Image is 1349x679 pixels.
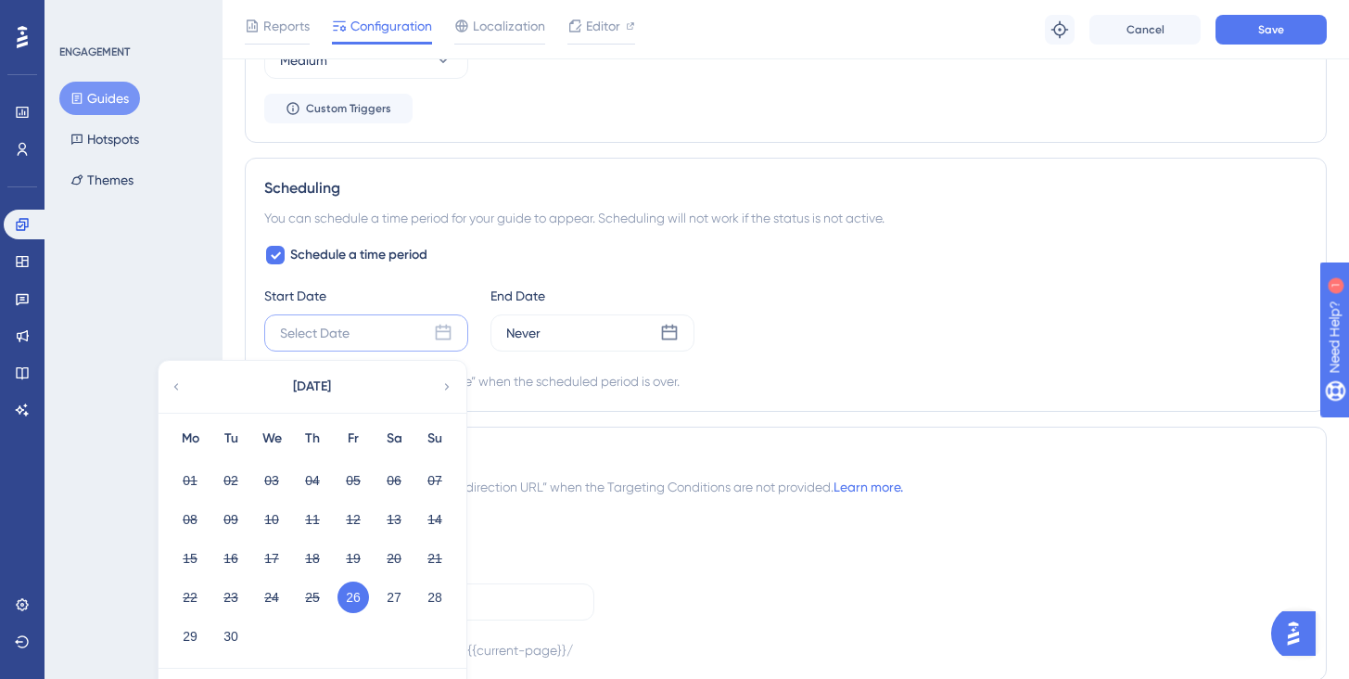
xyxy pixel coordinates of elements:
[419,465,451,496] button: 07
[506,322,541,344] div: Never
[297,582,328,613] button: 25
[374,428,414,450] div: Sa
[1126,22,1164,37] span: Cancel
[215,465,247,496] button: 02
[174,621,206,652] button: 29
[280,49,327,71] span: Medium
[251,428,292,450] div: We
[298,370,680,392] div: Automatically set as “Inactive” when the scheduled period is over.
[219,368,404,405] button: [DATE]
[59,82,140,115] button: Guides
[264,476,903,498] span: The browser will redirect to the “Redirection URL” when the Targeting Conditions are not provided.
[1089,15,1201,45] button: Cancel
[59,122,150,156] button: Hotspots
[306,101,391,116] span: Custom Triggers
[210,428,251,450] div: Tu
[256,504,287,535] button: 10
[280,322,350,344] div: Select Date
[290,244,427,266] span: Schedule a time period
[378,504,410,535] button: 13
[174,465,206,496] button: 01
[59,45,130,59] div: ENGAGEMENT
[337,582,369,613] button: 26
[350,15,432,37] span: Configuration
[1271,606,1327,661] iframe: UserGuiding AI Assistant Launcher
[297,465,328,496] button: 04
[378,543,410,574] button: 20
[264,207,1307,229] div: You can schedule a time period for your guide to appear. Scheduling will not work if the status i...
[215,582,247,613] button: 23
[264,285,468,307] div: Start Date
[473,15,545,37] span: Localization
[264,94,413,123] button: Custom Triggers
[174,504,206,535] button: 08
[292,428,333,450] div: Th
[170,428,210,450] div: Mo
[256,465,287,496] button: 03
[297,543,328,574] button: 18
[586,15,620,37] span: Editor
[1258,22,1284,37] span: Save
[333,428,374,450] div: Fr
[256,543,287,574] button: 17
[264,42,468,79] button: Medium
[297,504,328,535] button: 11
[419,582,451,613] button: 28
[215,621,247,652] button: 30
[264,446,1307,468] div: Redirection
[378,582,410,613] button: 27
[129,9,134,24] div: 1
[215,504,247,535] button: 09
[1215,15,1327,45] button: Save
[263,15,310,37] span: Reports
[174,582,206,613] button: 22
[490,285,694,307] div: End Date
[419,543,451,574] button: 21
[337,465,369,496] button: 05
[59,163,145,197] button: Themes
[174,543,206,574] button: 15
[378,465,410,496] button: 06
[215,543,247,574] button: 16
[419,504,451,535] button: 14
[264,177,1307,199] div: Scheduling
[421,639,573,661] div: https://{{current-page}}/
[293,376,331,398] span: [DATE]
[337,543,369,574] button: 19
[414,428,455,450] div: Su
[337,504,369,535] button: 12
[834,480,903,494] a: Learn more.
[44,5,116,27] span: Need Help?
[256,582,287,613] button: 24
